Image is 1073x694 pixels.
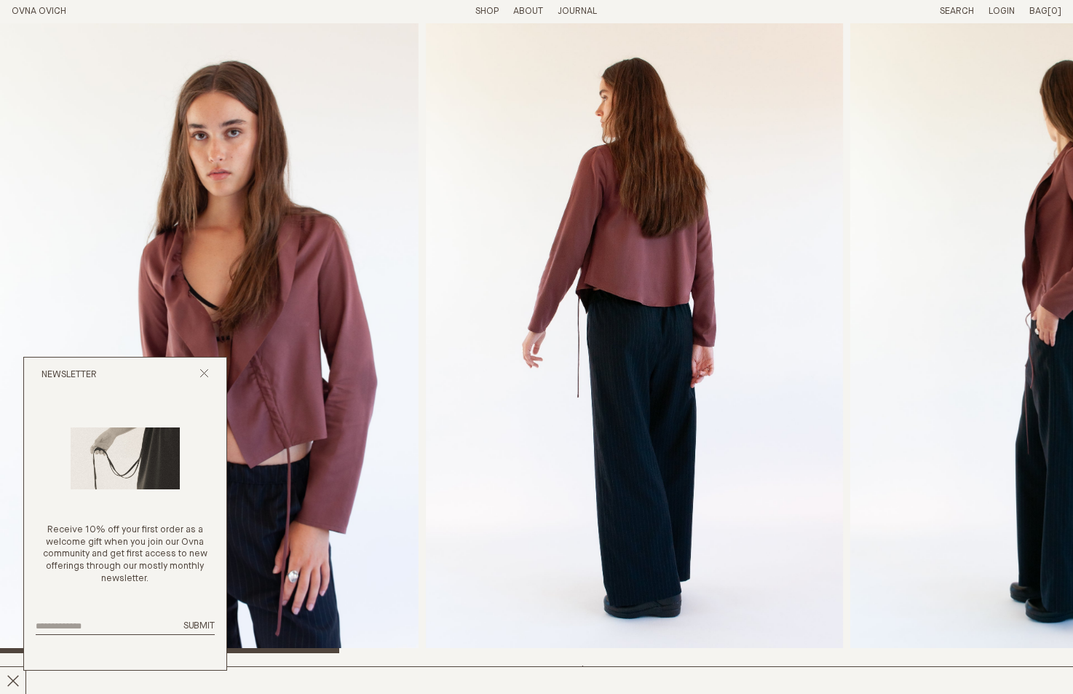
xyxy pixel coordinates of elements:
span: Bag [1029,7,1048,16]
button: Close popup [199,368,209,382]
span: Submit [183,621,215,631]
a: Login [989,7,1015,16]
span: $350.00 [579,666,619,675]
summary: About [513,6,543,18]
img: Shall We Blouse [426,23,844,653]
a: Shop [475,7,499,16]
span: [0] [1048,7,1061,16]
div: 2 / 8 [426,23,844,653]
h2: Newsletter [41,369,97,382]
a: Journal [558,7,597,16]
h2: Shall We Blouse [12,665,266,686]
p: Receive 10% off your first order as a welcome gift when you join our Ovna community and get first... [36,524,215,585]
button: Submit [183,620,215,633]
a: Search [940,7,974,16]
a: Home [12,7,66,16]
